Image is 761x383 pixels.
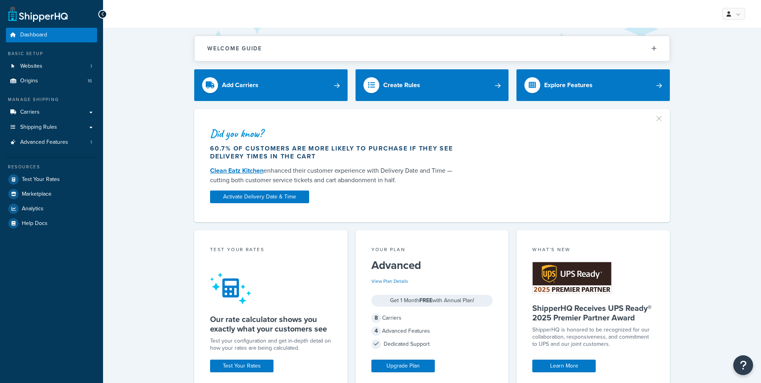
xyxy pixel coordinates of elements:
[6,74,97,88] li: Origins
[6,120,97,135] a: Shipping Rules
[371,313,381,323] span: 8
[6,172,97,187] a: Test Your Rates
[20,32,47,38] span: Dashboard
[195,36,669,61] button: Welcome Guide
[6,59,97,74] a: Websites1
[210,166,264,175] a: Clean Eatz Kitchen
[6,50,97,57] div: Basic Setup
[371,312,493,324] div: Carriers
[6,216,97,231] a: Help Docs
[371,278,408,285] a: View Plan Details
[383,80,420,91] div: Create Rules
[20,139,68,146] span: Advanced Features
[6,187,97,201] a: Marketplace
[516,69,670,101] a: Explore Features
[371,339,493,350] div: Dedicated Support
[210,314,332,333] h5: Our rate calculator shows you exactly what your customers see
[20,124,57,131] span: Shipping Rules
[20,78,38,84] span: Origins
[733,355,753,375] button: Open Resource Center
[20,63,42,70] span: Websites
[6,74,97,88] a: Origins16
[90,63,92,70] span: 1
[20,109,40,116] span: Carriers
[6,135,97,150] li: Advanced Features
[6,164,97,170] div: Resources
[6,96,97,103] div: Manage Shipping
[371,326,381,336] span: 4
[210,191,309,203] a: Activate Delivery Date & Time
[6,59,97,74] li: Websites
[194,69,348,101] a: Add Carriers
[210,166,461,185] div: enhanced their customer experience with Delivery Date and Time — cutting both customer service ti...
[210,128,461,139] div: Did you know?
[371,246,493,255] div: Your Plan
[6,28,97,42] a: Dashboard
[22,176,60,183] span: Test Your Rates
[371,259,493,272] h5: Advanced
[22,220,48,227] span: Help Docs
[210,145,461,160] div: 60.7% of customers are more likely to purchase if they see delivery times in the cart
[371,326,493,337] div: Advanced Features
[210,360,273,372] a: Test Your Rates
[6,135,97,150] a: Advanced Features1
[88,78,92,84] span: 16
[356,69,509,101] a: Create Rules
[22,191,52,198] span: Marketplace
[210,337,332,352] div: Test your configuration and get in-depth detail on how your rates are being calculated.
[207,46,262,51] h2: Welcome Guide
[22,206,44,212] span: Analytics
[210,246,332,255] div: Test your rates
[419,296,432,305] strong: FREE
[6,202,97,216] a: Analytics
[532,303,654,322] h5: ShipperHQ Receives UPS Ready® 2025 Premier Partner Award
[532,326,654,348] p: ShipperHQ is honored to be recognized for our collaboration, responsiveness, and commitment to UP...
[532,360,596,372] a: Learn More
[544,80,593,91] div: Explore Features
[222,80,258,91] div: Add Carriers
[371,295,493,307] div: Get 1 Month with Annual Plan!
[371,360,435,372] a: Upgrade Plan
[6,105,97,120] a: Carriers
[90,139,92,146] span: 1
[532,246,654,255] div: What's New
